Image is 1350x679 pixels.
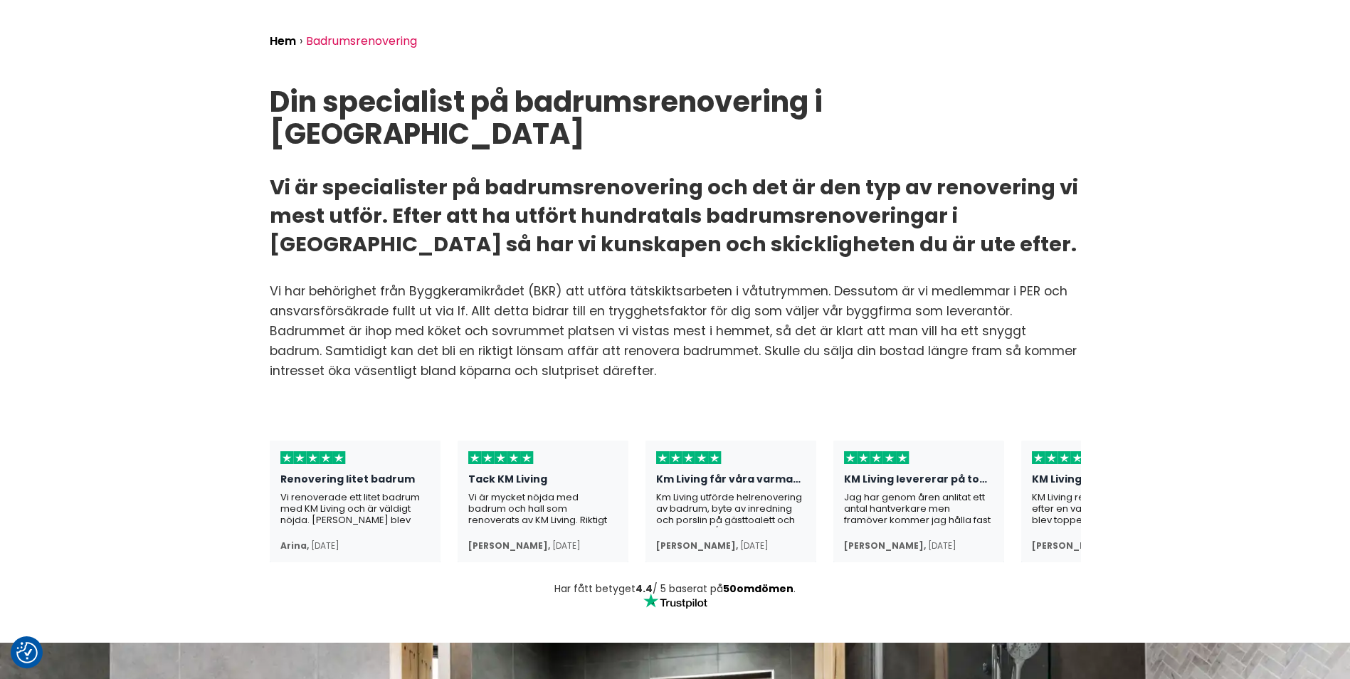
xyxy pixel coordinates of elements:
[270,281,1081,381] p: Vi har behörighet från Byggkeramikrådet (BKR) att utföra tätskiktsarbeten i våtutrymmen. Dessutom...
[723,581,793,596] a: 50omdömen
[311,540,339,552] div: [DATE]
[468,492,618,527] div: Vi är mycket nöjda med badrum och hall som renoverats av KM Living. Riktigt duktiga och trevliga ...
[723,581,793,596] strong: 50 omdömen
[656,492,806,527] div: Km Living utförde helrenovering av badrum, byte av inredning och porslin på gästtoalett och platt...
[1032,473,1181,492] div: KM Living renoverade vårt kök efter en…
[280,492,430,527] div: Vi renoverade ett litet badrum med KM Living och är väldigt nöjda. [PERSON_NAME] blev väldigt sny...
[306,31,421,52] li: Badrumsrenovering
[844,492,993,527] div: Jag har genom åren anlitat ett antal hantverkare men framöver kommer jag hålla fast vid KM Living...
[928,540,956,552] div: [DATE]
[16,642,38,663] img: Revisit consent button
[656,473,806,492] div: Km Living får våra varmaste rekommendationer
[270,584,1081,594] div: Har fått betyget / 5 baserat på .
[740,540,769,552] div: [DATE]
[656,540,738,552] div: [PERSON_NAME] ,
[552,540,581,552] div: [DATE]
[270,86,1081,150] h1: Din specialist på badrumsrenovering i [GEOGRAPHIC_DATA]
[16,642,38,663] button: Samtyckesinställningar
[643,594,707,609] img: Trustpilot
[468,473,618,492] div: Tack KM Living
[270,173,1081,258] h2: Vi är specialister på badrumsrenovering och det är den typ av renovering vi mest utför. Efter att...
[468,540,550,552] div: [PERSON_NAME] ,
[1032,492,1181,527] div: KM Living renoverade vårt kök efter en vattenläcka. Resultatet blev toppen och alla hantverkare v...
[270,33,296,49] a: Hem
[300,31,306,52] li: ›
[1032,540,1114,552] div: [PERSON_NAME] ,
[636,581,653,596] strong: 4.4
[844,540,926,552] div: [PERSON_NAME] ,
[280,540,309,552] div: Arina ,
[280,473,430,492] div: Renovering litet badrum
[844,473,993,492] div: KM Living levererar på topp!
